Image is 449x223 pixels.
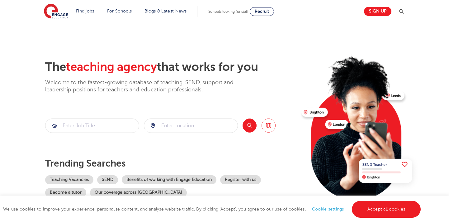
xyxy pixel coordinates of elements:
h2: The that works for you [45,60,296,74]
input: Submit [45,119,139,133]
img: Engage Education [44,4,68,19]
a: Become a tutor [45,188,86,197]
div: Submit [144,119,238,133]
a: SEND [97,175,118,184]
span: Schools looking for staff [208,9,248,14]
a: Teaching Vacancies [45,175,93,184]
div: Submit [45,119,139,133]
a: Register with us [220,175,261,184]
a: Recruit [250,7,274,16]
a: Accept all cookies [352,201,421,218]
span: We use cookies to improve your experience, personalise content, and analyse website traffic. By c... [3,207,422,211]
a: Benefits of working with Engage Education [122,175,216,184]
input: Submit [144,119,238,133]
a: Sign up [364,7,391,16]
a: For Schools [107,9,132,13]
a: Cookie settings [312,207,344,211]
span: teaching agency [66,60,157,74]
p: Trending searches [45,158,296,169]
a: Find jobs [76,9,94,13]
button: Search [243,119,257,133]
p: Welcome to the fastest-growing database of teaching, SEND, support and leadership positions for t... [45,79,251,94]
a: Our coverage across [GEOGRAPHIC_DATA] [90,188,187,197]
span: Recruit [255,9,269,14]
a: Blogs & Latest News [144,9,187,13]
